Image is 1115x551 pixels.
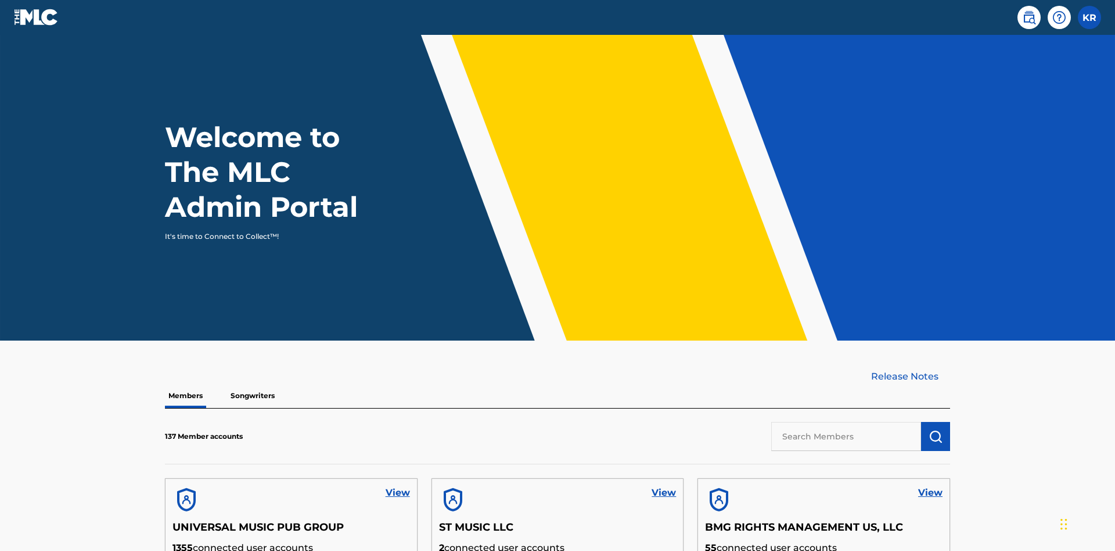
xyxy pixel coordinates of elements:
p: Members [165,384,206,408]
a: View [652,486,676,500]
p: Songwriters [227,384,278,408]
a: View [386,486,410,500]
img: account [705,486,733,514]
iframe: Chat Widget [1057,495,1115,551]
a: Public Search [1017,6,1041,29]
div: User Menu [1078,6,1101,29]
h5: ST MUSIC LLC [439,521,677,541]
img: account [439,486,467,514]
h5: BMG RIGHTS MANAGEMENT US, LLC [705,521,943,541]
a: View [918,486,943,500]
p: It's time to Connect to Collect™! [165,231,366,242]
img: account [172,486,200,514]
div: Drag [1060,507,1067,542]
img: MLC Logo [14,9,59,26]
h1: Welcome to The MLC Admin Portal [165,120,382,224]
p: 137 Member accounts [165,431,243,442]
img: search [1022,10,1036,24]
input: Search Members [771,422,921,451]
div: Help [1048,6,1071,29]
h5: UNIVERSAL MUSIC PUB GROUP [172,521,410,541]
a: Release Notes [871,370,950,384]
img: Search Works [929,430,943,443]
img: help [1052,10,1066,24]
